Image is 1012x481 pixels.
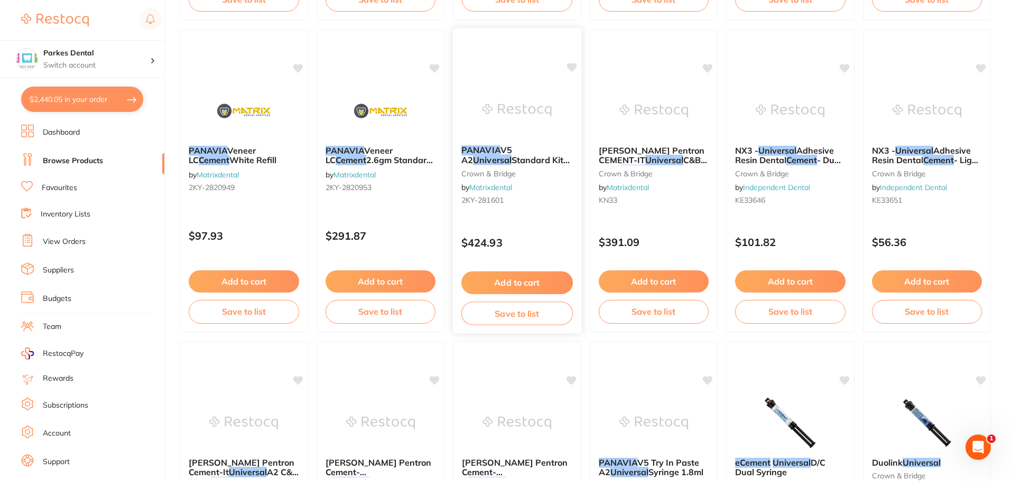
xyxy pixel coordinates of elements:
[872,169,982,178] small: crown & bridge
[872,195,902,205] span: KE33651
[326,300,436,323] button: Save to list
[43,48,150,59] h4: Parkes Dental
[735,146,846,165] b: NX3 - Universal Adhesive Resin Dental Cement - Dual Cure**BUY 3 x NX3 RECEIVE 1 x TEMP-BOND, TEMP...
[473,155,512,165] em: Universal
[599,236,709,248] p: $391.09
[482,83,552,137] img: PANAVIA V5 A2 Universal Standard Kit (4.6ml syringe)
[462,458,572,477] b: Kerr Pentron Cement-It Universal Opaque White C&B Resin Cement Refill 4ml
[326,146,436,165] b: PANAVIA Veneer LC Cement 2.6gm Standard Kit - Clear
[610,467,648,477] em: Universal
[43,156,103,166] a: Browse Products
[326,458,436,477] b: Kerr Pentron Cement-It Universal Translucent C&B Resin Cement Refill 4ml
[735,270,846,293] button: Add to cart
[346,84,415,137] img: PANAVIA Veneer LC Cement 2.6gm Standard Kit - Clear
[346,397,415,449] img: Kerr Pentron Cement-It Universal Translucent C&B Resin Cement Refill 4ml
[326,155,433,175] span: 2.6gm Standard Kit - Clear
[21,14,89,26] img: Restocq Logo
[987,435,996,443] span: 1
[43,400,88,411] a: Subscriptions
[923,155,954,165] em: Cement
[43,60,150,71] p: Switch account
[461,195,504,205] span: 2KY-281601
[189,270,299,293] button: Add to cart
[229,467,267,477] em: Universal
[756,397,824,449] img: eCement Universal D/C Dual Syringe
[21,8,89,32] a: Restocq Logo
[189,183,235,192] span: 2KY-2820949
[336,155,366,165] em: Cement
[461,271,573,294] button: Add to cart
[786,155,817,165] em: Cement
[872,270,982,293] button: Add to cart
[872,145,895,156] span: NX3 -
[619,84,688,137] img: Kerr Pentron CEMENT-IT Universal C&B Resin Cement Kit
[880,183,947,192] a: Independent Dental
[599,146,709,165] b: Kerr Pentron CEMENT-IT Universal C&B Resin Cement Kit
[461,183,512,192] span: by
[189,170,239,180] span: by
[43,127,80,138] a: Dashboard
[21,87,143,112] button: $2,440.05 in your order
[16,49,38,70] img: Parkes Dental
[599,183,649,192] span: by
[735,145,834,165] span: Adhesive Resin Dental
[21,347,34,360] img: RestocqPay
[599,195,617,205] span: KN33
[599,145,704,165] span: [PERSON_NAME] Pentron CEMENT-IT
[735,300,846,323] button: Save to list
[758,145,796,156] em: Universal
[199,155,229,165] em: Cement
[43,237,86,247] a: View Orders
[652,165,663,175] span: Kit
[482,397,551,449] img: Kerr Pentron Cement-It Universal Opaque White C&B Resin Cement Refill 4ml
[209,397,278,449] img: Kerr Pentron Cement-It Universal A2 C&B Resin Cement Refill 4ml
[326,270,436,293] button: Add to cart
[189,146,299,165] b: PANAVIA Veneer LC Cement White Refill
[326,145,393,165] span: Veneer LC
[333,170,376,180] a: Matrixdental
[189,145,227,156] em: PANAVIA
[209,84,278,137] img: PANAVIA Veneer LC Cement White Refill
[461,145,512,165] span: V5 A2
[893,84,961,137] img: NX3 - Universal Adhesive Resin Dental Cement - Light Cure**BUY 3 x NX3 RECEIVE 1 x TEMP-BOND, TEM...
[189,300,299,323] button: Save to list
[735,458,846,477] b: eCement Universal D/C Dual Syringe
[43,294,71,304] a: Budgets
[599,457,699,477] span: V5 Try In Paste A2
[41,209,90,220] a: Inventory Lists
[735,169,846,178] small: crown & bridge
[872,236,982,248] p: $56.36
[461,155,570,175] span: Standard Kit (4.6ml syringe)
[735,236,846,248] p: $101.82
[895,145,933,156] em: Universal
[599,300,709,323] button: Save to list
[189,458,299,477] b: Kerr Pentron Cement-It Universal A2 C&B Resin Cement Refill 4ml
[42,183,77,193] a: Favourites
[735,145,758,156] span: NX3 -
[326,170,376,180] span: by
[461,145,500,155] em: PANAVIA
[773,457,811,468] em: Universal
[735,195,765,205] span: KE33646
[903,457,941,468] em: Universal
[607,183,649,192] a: Matrixdental
[43,348,83,359] span: RestocqPay
[461,169,573,177] small: crown & bridge
[756,84,824,137] img: NX3 - Universal Adhesive Resin Dental Cement - Dual Cure**BUY 3 x NX3 RECEIVE 1 x TEMP-BOND, TEMP...
[872,145,971,165] span: Adhesive Resin Dental
[461,301,573,325] button: Save to list
[189,230,299,242] p: $97.93
[43,265,74,276] a: Suppliers
[599,155,707,175] span: C&B Resin
[599,457,637,468] em: PANAVIA
[893,397,961,449] img: Duolink Universal
[872,146,982,165] b: NX3 - Universal Adhesive Resin Dental Cement - Light Cure**BUY 3 x NX3 RECEIVE 1 x TEMP-BOND, TEM...
[645,155,683,165] em: Universal
[189,457,294,477] span: [PERSON_NAME] Pentron Cement-It
[743,183,810,192] a: Independent Dental
[735,457,825,477] span: D/C Dual Syringe
[21,347,83,360] a: RestocqPay
[43,373,73,384] a: Rewards
[872,183,947,192] span: by
[461,237,573,249] p: $424.93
